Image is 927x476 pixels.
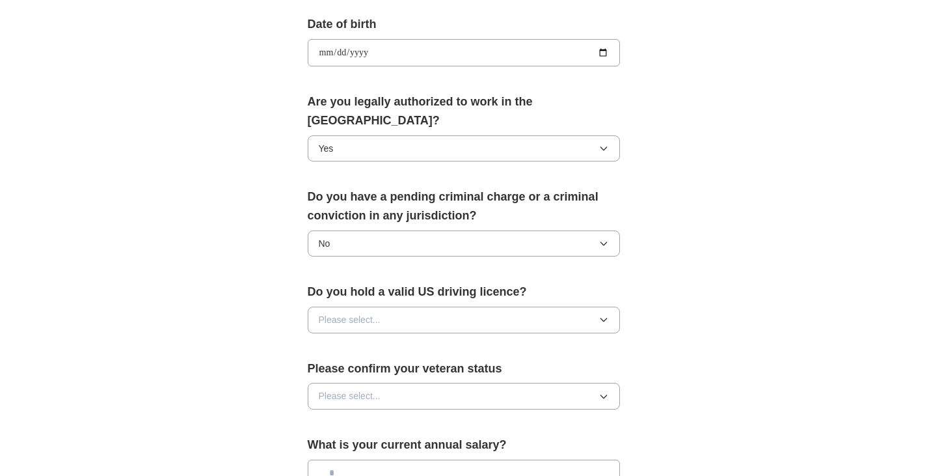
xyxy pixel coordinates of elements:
[319,389,381,403] span: Please select...
[319,313,381,327] span: Please select...
[308,307,620,333] button: Please select...
[308,283,620,301] label: Do you hold a valid US driving licence?
[308,383,620,409] button: Please select...
[308,92,620,130] label: Are you legally authorized to work in the [GEOGRAPHIC_DATA]?
[308,188,620,225] label: Do you have a pending criminal charge or a criminal conviction in any jurisdiction?
[308,231,620,257] button: No
[308,15,620,34] label: Date of birth
[308,135,620,161] button: Yes
[308,436,620,455] label: What is your current annual salary?
[319,236,330,251] span: No
[319,141,334,156] span: Yes
[308,359,620,378] label: Please confirm your veteran status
